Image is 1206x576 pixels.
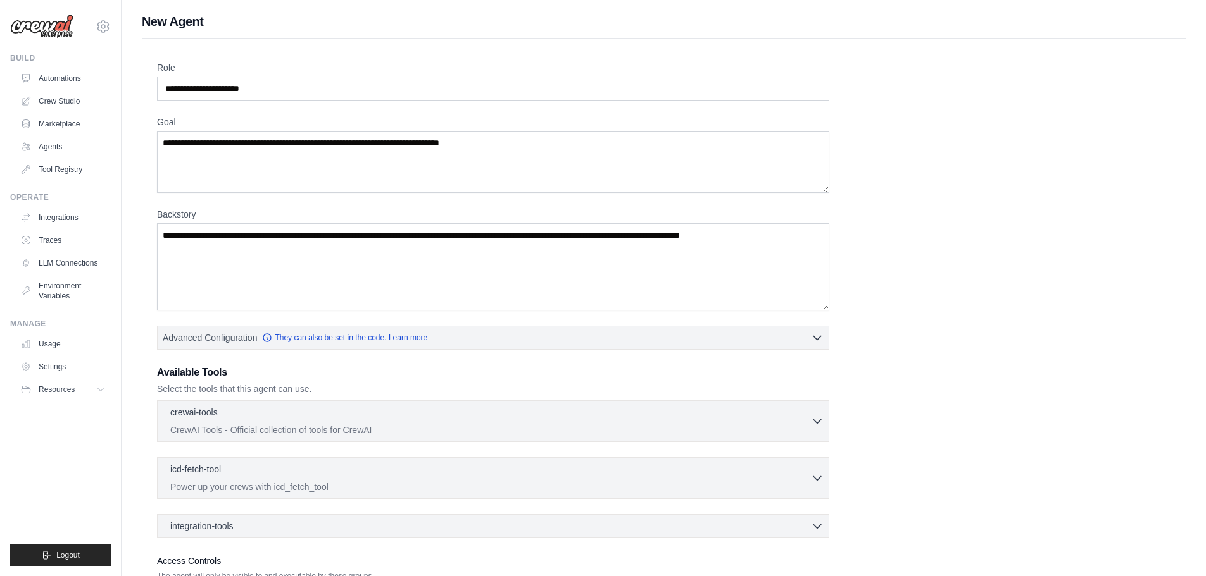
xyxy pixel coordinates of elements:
p: crewai-tools [170,406,218,419]
div: Operate [10,192,111,202]
a: Marketplace [15,114,111,134]
label: Goal [157,116,829,128]
a: Integrations [15,207,111,228]
button: integration-tools [163,520,824,532]
p: icd-fetch-tool [170,463,221,475]
span: Advanced Configuration [163,331,257,344]
button: Resources [15,379,111,400]
a: Usage [15,334,111,354]
label: Access Controls [157,553,829,568]
a: Automations [15,68,111,89]
a: Environment Variables [15,276,111,306]
label: Backstory [157,208,829,221]
h3: Available Tools [157,365,829,380]
span: Logout [56,550,80,560]
div: Manage [10,319,111,329]
p: CrewAI Tools - Official collection of tools for CrewAI [170,424,811,436]
p: Power up your crews with icd_fetch_tool [170,481,811,493]
span: integration-tools [170,520,234,532]
a: Tool Registry [15,159,111,180]
a: Settings [15,357,111,377]
button: crewai-tools CrewAI Tools - Official collection of tools for CrewAI [163,406,824,436]
div: Build [10,53,111,63]
h1: New Agent [142,13,1186,30]
a: LLM Connections [15,253,111,273]
a: Traces [15,230,111,250]
button: icd-fetch-tool Power up your crews with icd_fetch_tool [163,463,824,493]
button: Advanced Configuration They can also be set in the code. Learn more [158,326,829,349]
a: Agents [15,137,111,157]
img: Logo [10,15,73,39]
a: Crew Studio [15,91,111,111]
label: Role [157,61,829,74]
button: Logout [10,544,111,566]
a: They can also be set in the code. Learn more [262,333,427,343]
p: Select the tools that this agent can use. [157,383,829,395]
span: Resources [39,384,75,395]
